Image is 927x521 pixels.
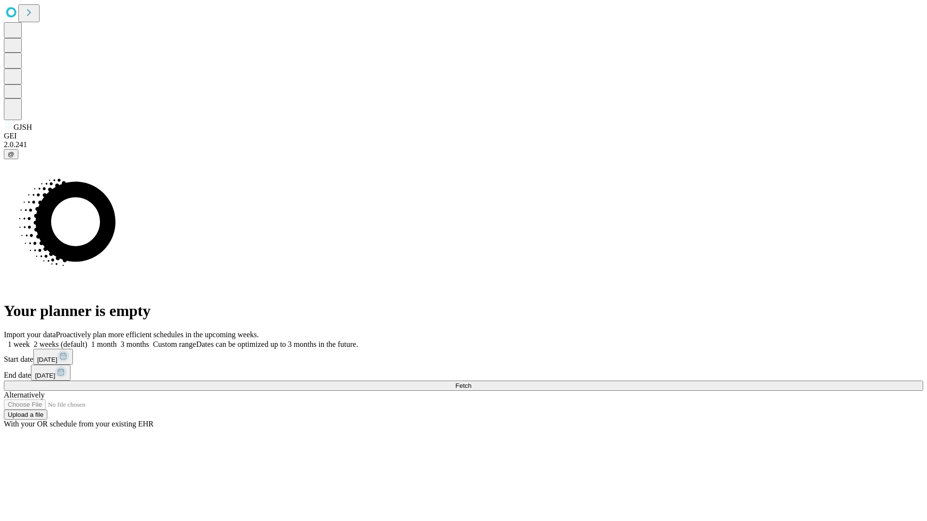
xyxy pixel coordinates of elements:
span: Proactively plan more efficient schedules in the upcoming weeks. [56,330,259,339]
span: 2 weeks (default) [34,340,87,348]
span: [DATE] [35,372,55,379]
span: 1 month [91,340,117,348]
span: Alternatively [4,391,44,399]
span: Fetch [455,382,471,389]
button: [DATE] [31,365,70,381]
h1: Your planner is empty [4,302,923,320]
button: Upload a file [4,410,47,420]
span: With your OR schedule from your existing EHR [4,420,154,428]
span: 1 week [8,340,30,348]
button: @ [4,149,18,159]
span: Dates can be optimized up to 3 months in the future. [196,340,358,348]
span: Import your data [4,330,56,339]
div: Start date [4,349,923,365]
div: End date [4,365,923,381]
button: [DATE] [33,349,73,365]
div: GEI [4,132,923,140]
span: @ [8,151,14,158]
span: 3 months [121,340,149,348]
button: Fetch [4,381,923,391]
div: 2.0.241 [4,140,923,149]
span: GJSH [14,123,32,131]
span: [DATE] [37,356,57,363]
span: Custom range [153,340,196,348]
